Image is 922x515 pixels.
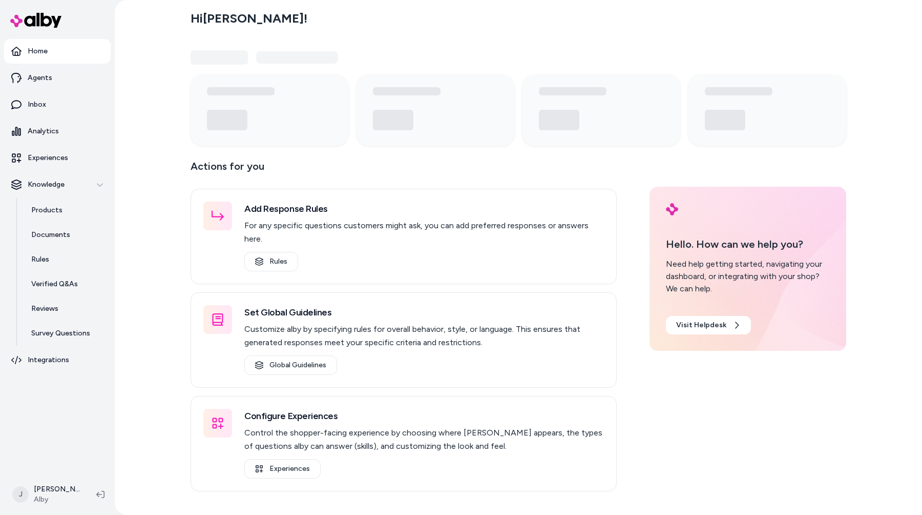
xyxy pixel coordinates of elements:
span: J [12,486,29,503]
a: Global Guidelines [244,355,337,375]
a: Experiences [4,146,111,170]
a: Visit Helpdesk [666,316,751,334]
img: alby Logo [666,203,678,215]
h3: Set Global Guidelines [244,305,604,320]
p: Analytics [28,126,59,136]
h2: Hi [PERSON_NAME] ! [191,11,307,26]
a: Rules [244,252,298,271]
p: [PERSON_NAME] [34,484,80,494]
h3: Configure Experiences [244,409,604,423]
p: Reviews [31,304,58,314]
a: Inbox [4,92,111,117]
a: Survey Questions [21,321,111,346]
button: J[PERSON_NAME]Alby [6,478,88,511]
p: Verified Q&As [31,279,78,289]
p: Hello. How can we help you? [666,236,830,252]
a: Integrations [4,348,111,372]
p: Documents [31,230,70,240]
a: Reviews [21,296,111,321]
a: Rules [21,247,111,272]
button: Knowledge [4,172,111,197]
p: Products [31,205,62,215]
a: Agents [4,66,111,90]
p: Inbox [28,100,46,110]
a: Analytics [4,119,111,144]
p: Home [28,46,48,56]
p: Integrations [28,355,69,365]
a: Products [21,198,111,223]
a: Documents [21,223,111,247]
p: Experiences [28,153,68,163]
a: Verified Q&As [21,272,111,296]
h3: Add Response Rules [244,202,604,216]
p: For any specific questions customers might ask, you can add preferred responses or answers here. [244,219,604,246]
p: Actions for you [191,158,617,183]
p: Survey Questions [31,328,90,339]
p: Knowledge [28,180,65,190]
p: Agents [28,73,52,83]
p: Rules [31,254,49,265]
a: Home [4,39,111,64]
div: Need help getting started, navigating your dashboard, or integrating with your shop? We can help. [666,258,830,295]
p: Control the shopper-facing experience by choosing where [PERSON_NAME] appears, the types of quest... [244,426,604,453]
p: Customize alby by specifying rules for overall behavior, style, or language. This ensures that ge... [244,323,604,349]
a: Experiences [244,459,321,479]
span: Alby [34,494,80,505]
img: alby Logo [10,13,61,28]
